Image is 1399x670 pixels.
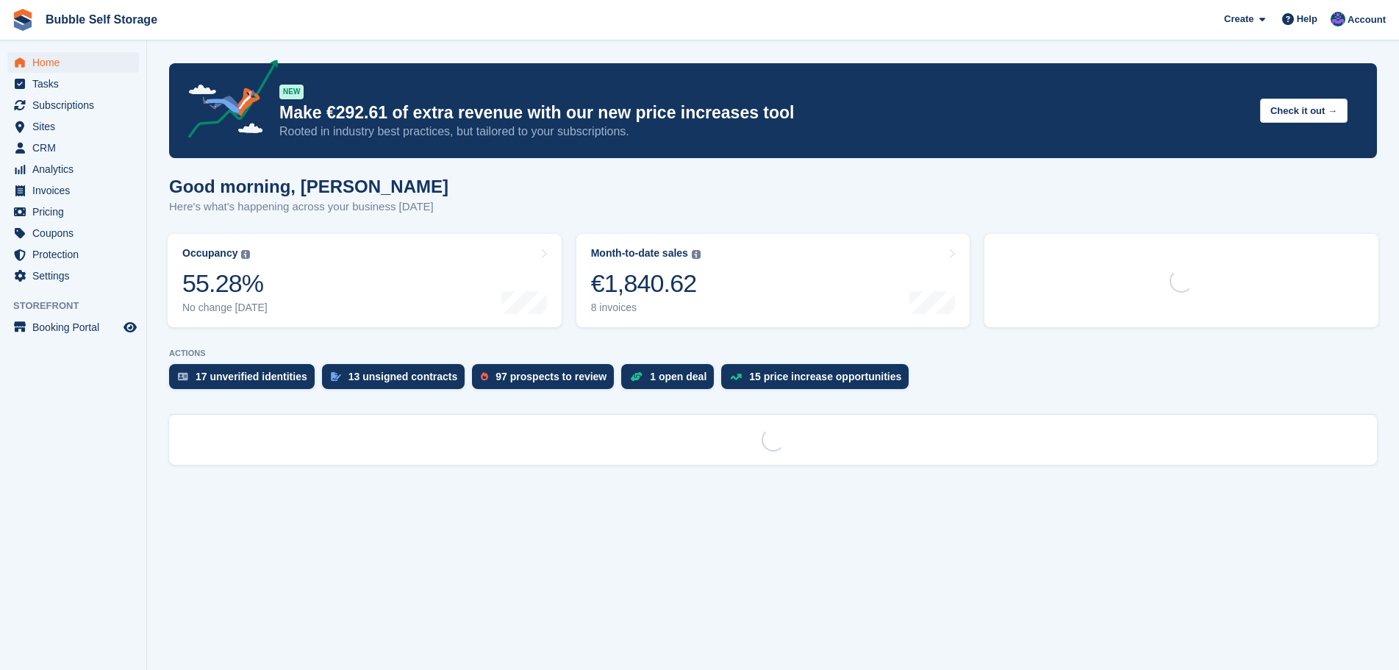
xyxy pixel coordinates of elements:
[1348,13,1386,27] span: Account
[32,180,121,201] span: Invoices
[322,364,473,396] a: 13 unsigned contracts
[40,7,163,32] a: Bubble Self Storage
[630,371,643,382] img: deal-1b604bf984904fb50ccaf53a9ad4b4a5d6e5aea283cecdc64d6e3604feb123c2.svg
[169,364,322,396] a: 17 unverified identities
[591,302,701,314] div: 8 invoices
[1224,12,1253,26] span: Create
[591,247,688,260] div: Month-to-date sales
[1260,99,1348,123] button: Check it out →
[495,371,607,382] div: 97 prospects to review
[32,95,121,115] span: Subscriptions
[32,223,121,243] span: Coupons
[749,371,901,382] div: 15 price increase opportunities
[32,244,121,265] span: Protection
[481,372,488,381] img: prospect-51fa495bee0391a8d652442698ab0144808aea92771e9ea1ae160a38d050c398.svg
[650,371,706,382] div: 1 open deal
[32,317,121,338] span: Booking Portal
[576,234,970,327] a: Month-to-date sales €1,840.62 8 invoices
[279,85,304,99] div: NEW
[169,199,448,215] p: Here's what's happening across your business [DATE]
[32,202,121,222] span: Pricing
[7,180,139,201] a: menu
[32,116,121,137] span: Sites
[7,223,139,243] a: menu
[121,318,139,336] a: Preview store
[591,268,701,299] div: €1,840.62
[169,177,448,196] h1: Good morning, [PERSON_NAME]
[7,116,139,137] a: menu
[32,52,121,73] span: Home
[32,74,121,94] span: Tasks
[348,371,458,382] div: 13 unsigned contracts
[730,374,742,380] img: price_increase_opportunities-93ffe204e8149a01c8c9dc8f82e8f89637d9d84a8eef4429ea346261dce0b2c0.svg
[7,317,139,338] a: menu
[196,371,307,382] div: 17 unverified identities
[168,234,562,327] a: Occupancy 55.28% No change [DATE]
[241,250,250,259] img: icon-info-grey-7440780725fd019a000dd9b08b2336e03edf1995a4989e88bcd33f0948082b44.svg
[182,302,268,314] div: No change [DATE]
[7,265,139,286] a: menu
[7,74,139,94] a: menu
[621,364,721,396] a: 1 open deal
[1331,12,1345,26] img: Stuart Jackson
[176,60,279,143] img: price-adjustments-announcement-icon-8257ccfd72463d97f412b2fc003d46551f7dbcb40ab6d574587a9cd5c0d94...
[692,250,701,259] img: icon-info-grey-7440780725fd019a000dd9b08b2336e03edf1995a4989e88bcd33f0948082b44.svg
[7,159,139,179] a: menu
[32,159,121,179] span: Analytics
[7,52,139,73] a: menu
[12,9,34,31] img: stora-icon-8386f47178a22dfd0bd8f6a31ec36ba5ce8667c1dd55bd0f319d3a0aa187defe.svg
[331,372,341,381] img: contract_signature_icon-13c848040528278c33f63329250d36e43548de30e8caae1d1a13099fd9432cc5.svg
[169,349,1377,358] p: ACTIONS
[472,364,621,396] a: 97 prospects to review
[178,372,188,381] img: verify_identity-adf6edd0f0f0b5bbfe63781bf79b02c33cf7c696d77639b501bdc392416b5a36.svg
[7,202,139,222] a: menu
[182,268,268,299] div: 55.28%
[32,265,121,286] span: Settings
[32,138,121,158] span: CRM
[182,247,237,260] div: Occupancy
[13,299,146,313] span: Storefront
[1297,12,1317,26] span: Help
[721,364,916,396] a: 15 price increase opportunities
[7,95,139,115] a: menu
[7,244,139,265] a: menu
[279,124,1248,140] p: Rooted in industry best practices, but tailored to your subscriptions.
[279,102,1248,124] p: Make €292.61 of extra revenue with our new price increases tool
[7,138,139,158] a: menu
